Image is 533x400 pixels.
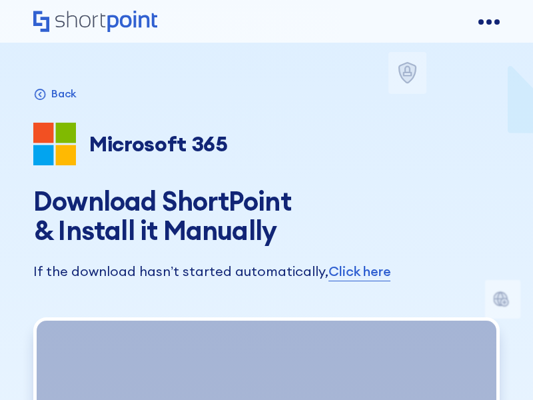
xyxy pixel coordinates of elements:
[33,11,157,33] a: Home
[466,336,533,400] iframe: Chat Widget
[51,85,77,101] p: Back
[328,261,390,281] a: Click here
[33,85,77,101] a: Back
[89,131,228,156] p: Microsoft 365
[478,11,500,33] a: open menu
[33,261,500,281] p: If the download hasn’t started automatically,
[33,123,76,165] img: Microsoft 365 logo
[33,187,500,245] h1: Download ShortPoint & Install it Manually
